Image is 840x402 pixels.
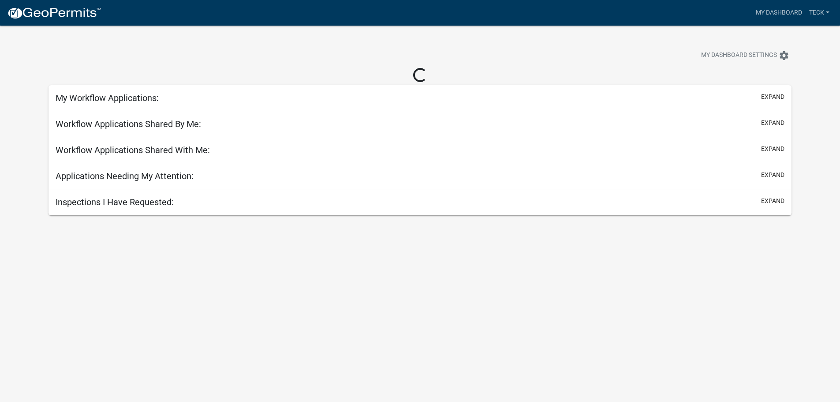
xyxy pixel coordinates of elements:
[806,4,833,21] a: Teck
[56,119,201,129] h5: Workflow Applications Shared By Me:
[701,50,777,61] span: My Dashboard Settings
[694,47,796,64] button: My Dashboard Settingssettings
[761,118,784,128] button: expand
[752,4,806,21] a: My Dashboard
[56,171,194,181] h5: Applications Needing My Attention:
[56,197,174,207] h5: Inspections I Have Requested:
[761,196,784,206] button: expand
[779,50,789,61] i: settings
[761,170,784,180] button: expand
[56,93,159,103] h5: My Workflow Applications:
[761,144,784,154] button: expand
[56,145,210,155] h5: Workflow Applications Shared With Me:
[761,92,784,101] button: expand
